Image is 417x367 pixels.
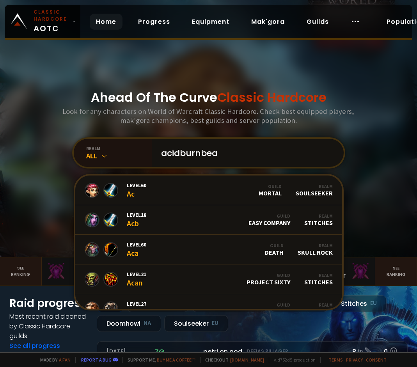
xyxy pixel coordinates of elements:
a: Mak'Gora#2Rivench100 [42,257,125,285]
a: Privacy [346,357,363,363]
span: Level 60 [127,182,146,189]
div: Mak'Gora [46,262,120,270]
h3: Look for any characters on World of Warcraft Classic Hardcore. Check best equipped players, mak'g... [62,107,354,125]
div: Realm [296,183,333,189]
a: Buy me a coffee [157,357,195,363]
span: Level 27 [127,300,146,307]
small: EU [212,319,218,327]
div: Soulseeker [164,315,228,332]
h1: Ahead Of The Curve [91,88,327,107]
small: NA [144,319,151,327]
a: Level27AcapGuildSoul of IronRealmStitches [75,294,342,324]
span: Level 18 [127,211,146,218]
a: See all progress [9,341,60,350]
input: Search a character... [156,139,334,167]
span: Made by [35,357,71,363]
span: Classic Hardcore [217,89,327,106]
a: [DATE]zgpetri on godDefias Pillager8 /90 [97,341,408,362]
div: Project Sixty [247,272,290,286]
div: Mortal [259,183,282,197]
div: Doomhowl [97,315,161,332]
div: Soulseeker [296,183,333,197]
div: Guild [248,213,290,219]
div: Stitches [304,272,333,286]
div: Acap [127,300,146,317]
a: Terms [328,357,343,363]
a: Classic HardcoreAOTC [5,5,80,38]
div: Stitches [304,302,333,316]
div: Stitches [304,213,333,227]
span: Checkout [200,357,264,363]
div: Realm [304,272,333,278]
div: All [86,151,152,160]
span: v. d752d5 - production [269,357,316,363]
div: Guild [251,302,290,308]
h4: Most recent raid cleaned by Classic Hardcore guilds [9,312,87,341]
a: Report a bug [81,357,112,363]
a: Guilds [300,14,335,30]
div: Death [265,243,284,256]
span: AOTC [34,9,69,34]
div: Guild [247,272,290,278]
span: Support me, [122,357,195,363]
div: realm [86,145,152,151]
div: Realm [304,213,333,219]
a: Equipment [186,14,236,30]
div: Aca [127,241,146,258]
a: Level60AcGuildMortalRealmSoulseeker [75,176,342,205]
div: Acb [127,211,146,228]
h1: Raid progress [9,295,87,312]
a: Progress [132,14,176,30]
div: Realm [298,243,333,248]
a: Level18AcbGuildEasy CompanyRealmStitches [75,205,342,235]
a: Level21AcanGuildProject SixtyRealmStitches [75,264,342,294]
a: a fan [59,357,71,363]
span: Level 60 [127,241,146,248]
div: Guild [259,183,282,189]
small: Classic Hardcore [34,9,69,23]
div: Guild [265,243,284,248]
div: Realm [304,302,333,308]
div: Soul of Iron [251,302,290,316]
small: EU [370,300,377,307]
a: Seeranking [375,257,417,285]
span: Level 21 [127,271,146,278]
div: Stitches [331,295,387,312]
a: Home [90,14,122,30]
div: Acan [127,271,146,287]
a: Level60AcaGuildDeathRealmSkull Rock [75,235,342,264]
div: Ac [127,182,146,199]
div: Easy Company [248,213,290,227]
div: Skull Rock [298,243,333,256]
a: Consent [366,357,387,363]
a: Mak'gora [245,14,291,30]
a: [DOMAIN_NAME] [230,357,264,363]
